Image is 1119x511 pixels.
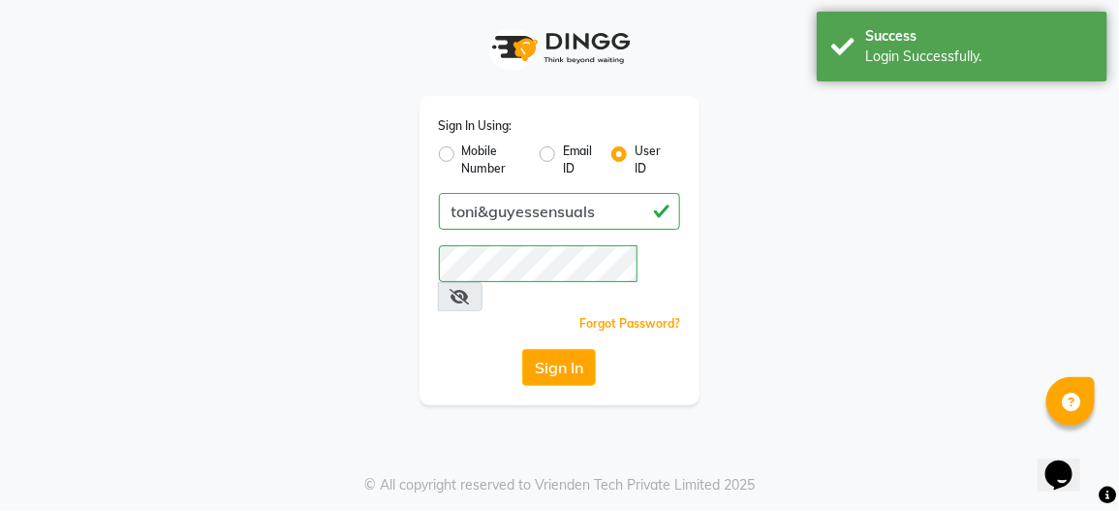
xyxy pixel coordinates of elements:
[482,19,637,77] img: logo1.svg
[439,245,638,282] input: Username
[439,117,513,135] label: Sign In Using:
[439,193,681,230] input: Username
[522,349,596,386] button: Sign In
[1038,433,1100,492] iframe: chat widget
[635,143,665,177] label: User ID
[865,26,1093,47] div: Success
[579,316,680,331] a: Forgot Password?
[563,143,596,177] label: Email ID
[865,47,1093,67] div: Login Successfully.
[462,143,524,177] label: Mobile Number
